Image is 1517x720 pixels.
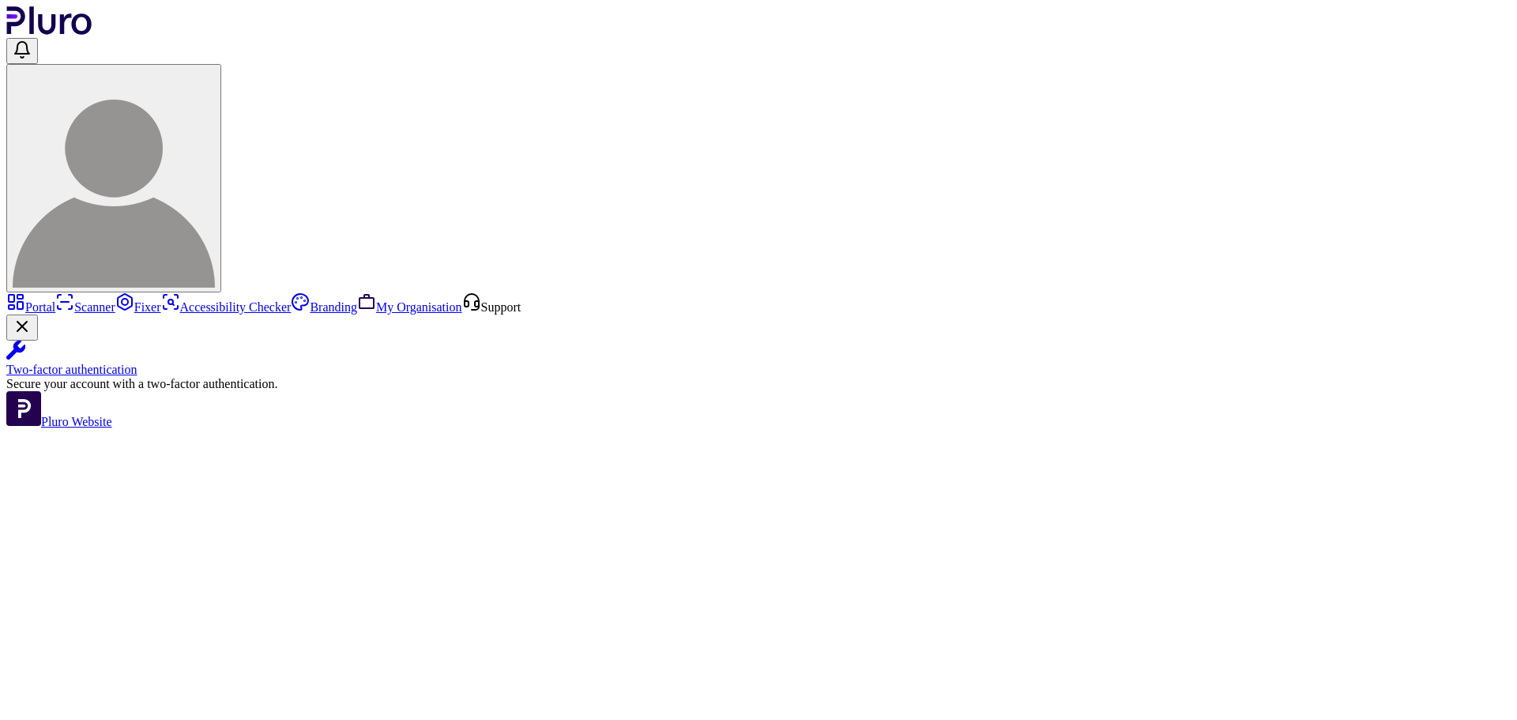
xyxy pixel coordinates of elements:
a: Portal [6,300,55,314]
a: Accessibility Checker [161,300,292,314]
a: Branding [291,300,357,314]
a: My Organisation [357,300,462,314]
div: Secure your account with a two-factor authentication. [6,377,1511,391]
a: Open Support screen [462,300,521,314]
img: User avatar [13,85,215,288]
button: User avatar [6,64,221,292]
a: Open Pluro Website [6,415,112,428]
button: Open notifications, you have undefined new notifications [6,38,38,64]
button: Close Two-factor authentication notification [6,315,38,341]
a: Logo [6,24,92,37]
a: Fixer [115,300,161,314]
a: Scanner [55,300,115,314]
a: Two-factor authentication [6,341,1511,377]
aside: Sidebar menu [6,292,1511,429]
div: Two-factor authentication [6,363,1511,377]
